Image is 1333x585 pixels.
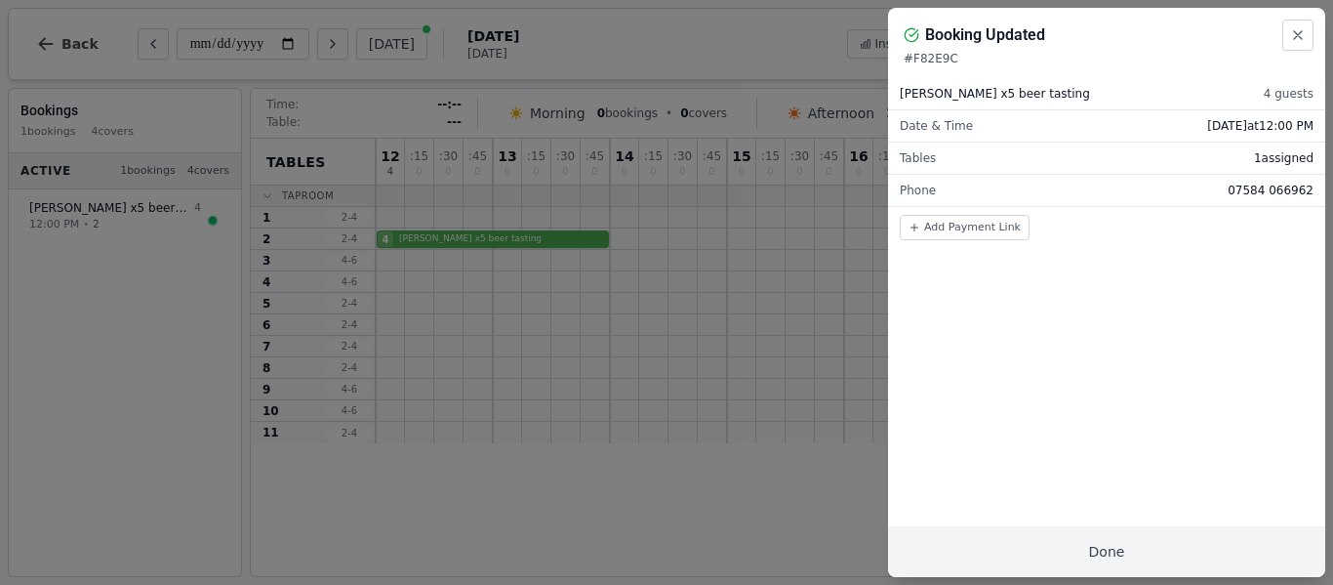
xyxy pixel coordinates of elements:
[1254,150,1313,166] span: 1 assigned
[1228,183,1313,198] span: 07584 066962
[900,86,1090,102] span: [PERSON_NAME] x5 beer tasting
[925,23,1045,47] h2: Booking Updated
[900,118,973,134] span: Date & Time
[888,526,1325,577] button: Done
[904,51,1310,66] p: # F82E9C
[900,183,936,198] span: Phone
[1207,118,1313,134] span: [DATE] at 12:00 PM
[1264,86,1313,102] span: 4 guests
[900,150,936,166] span: Tables
[900,215,1030,240] button: Add Payment Link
